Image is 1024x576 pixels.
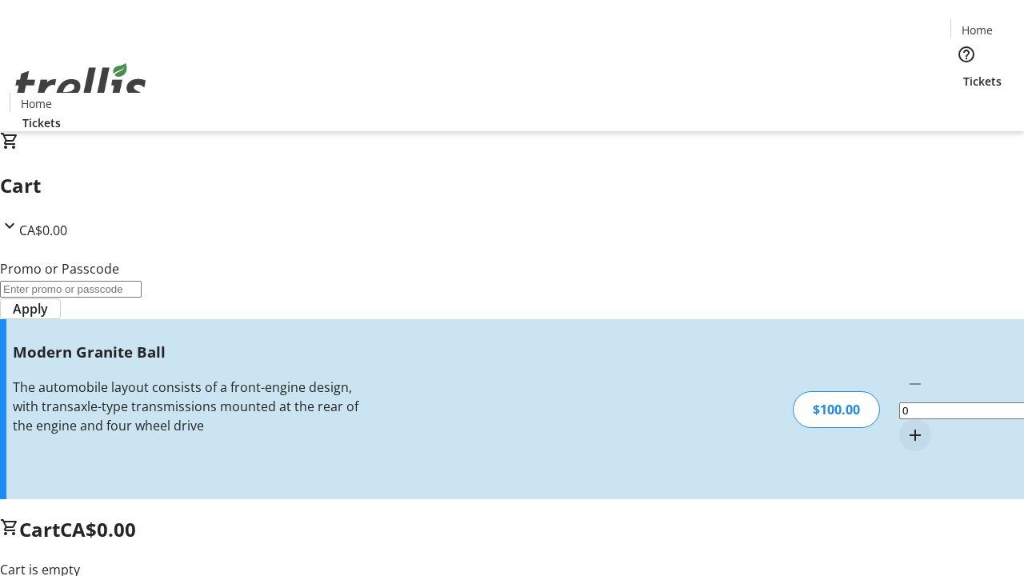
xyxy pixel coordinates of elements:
button: Cart [950,90,982,122]
img: Orient E2E Organization Nbk93mkP23's Logo [10,46,152,126]
span: Home [962,22,993,38]
a: Tickets [950,73,1014,90]
a: Tickets [10,114,74,131]
button: Increment by one [899,419,931,451]
div: The automobile layout consists of a front-engine design, with transaxle-type transmissions mounte... [13,378,362,435]
span: Tickets [22,114,61,131]
h3: Modern Granite Ball [13,341,362,363]
div: $100.00 [793,391,880,428]
span: Apply [13,299,48,318]
span: Home [21,95,52,112]
span: CA$0.00 [19,222,67,239]
span: CA$0.00 [60,516,136,542]
button: Help [950,38,982,70]
a: Home [10,95,62,112]
a: Home [951,22,1002,38]
span: Tickets [963,73,1002,90]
